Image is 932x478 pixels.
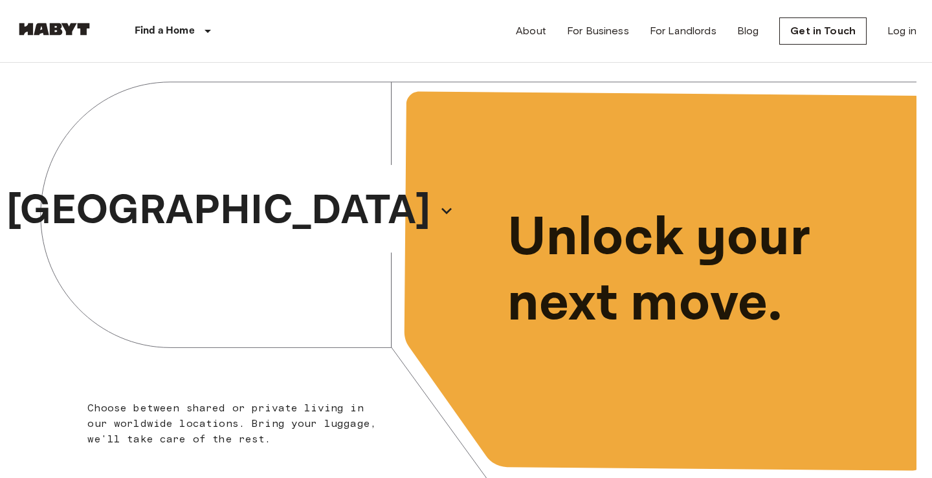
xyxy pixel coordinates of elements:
button: [GEOGRAPHIC_DATA] [1,176,460,246]
a: Log in [887,23,916,39]
a: Get in Touch [779,17,867,45]
p: Choose between shared or private living in our worldwide locations. Bring your luggage, we'll tak... [87,400,384,447]
a: For Business [567,23,629,39]
p: Unlock your next move. [507,206,896,336]
img: Habyt [16,23,93,36]
a: For Landlords [650,23,716,39]
a: Blog [737,23,759,39]
a: About [516,23,546,39]
p: [GEOGRAPHIC_DATA] [6,180,431,242]
p: Find a Home [135,23,195,39]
